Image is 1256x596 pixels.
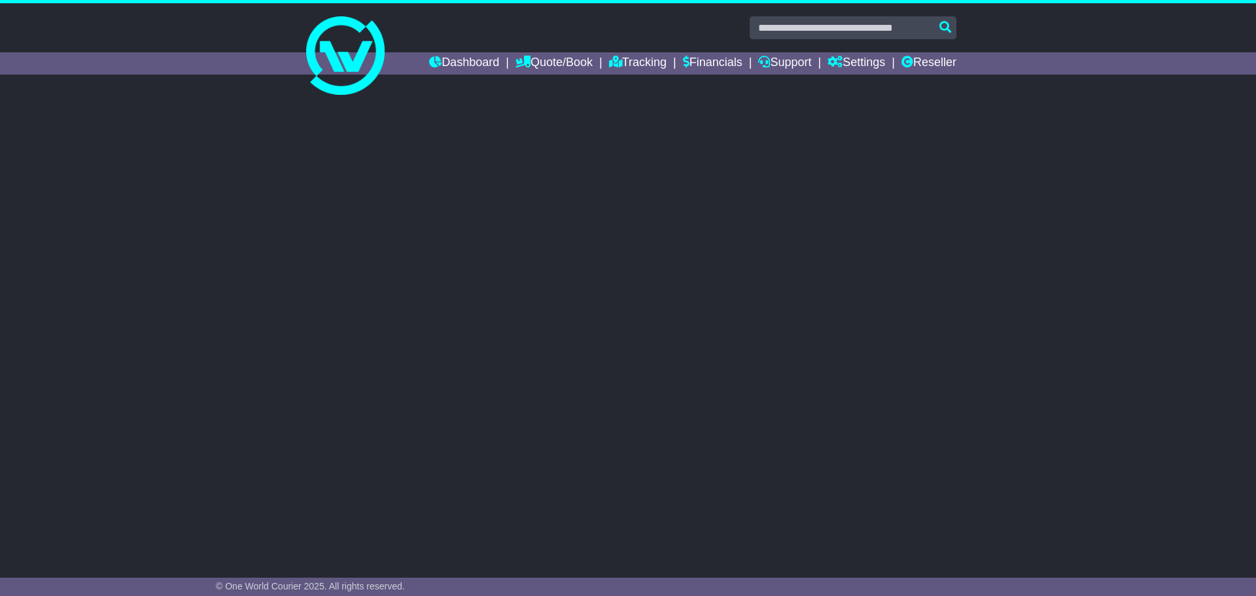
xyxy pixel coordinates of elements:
[901,52,956,75] a: Reseller
[828,52,885,75] a: Settings
[515,52,593,75] a: Quote/Book
[429,52,499,75] a: Dashboard
[216,581,405,591] span: © One World Courier 2025. All rights reserved.
[683,52,742,75] a: Financials
[758,52,811,75] a: Support
[609,52,667,75] a: Tracking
